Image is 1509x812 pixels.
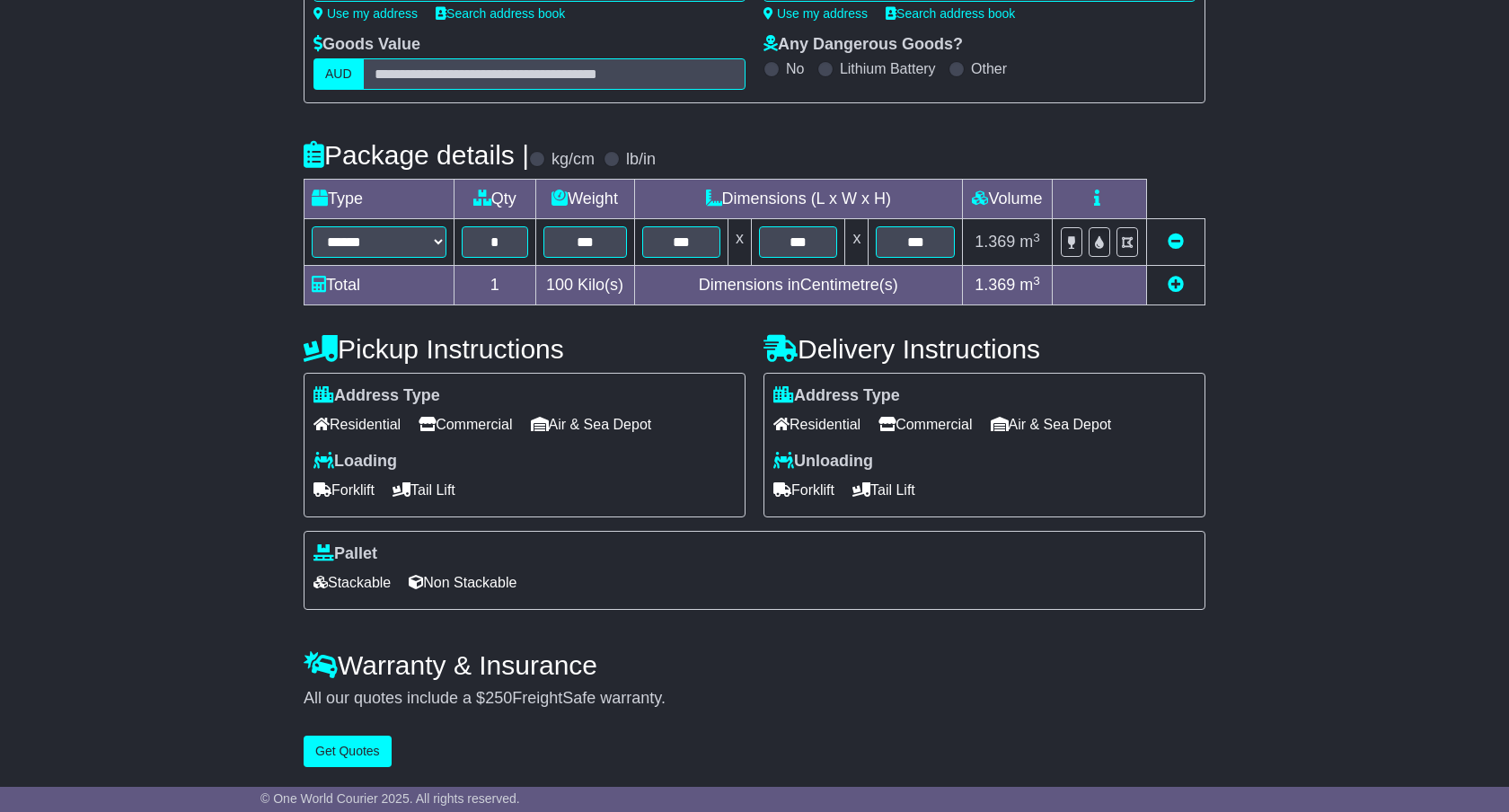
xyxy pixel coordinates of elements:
[886,6,1015,21] a: Search address book
[313,6,418,21] a: Use my address
[409,569,516,596] span: Non Stackable
[626,150,656,170] label: lb/in
[840,60,936,77] label: Lithium Battery
[763,334,1205,364] h4: Delivery Instructions
[313,452,397,472] label: Loading
[763,35,963,55] label: Any Dangerous Goods?
[634,266,962,305] td: Dimensions in Centimetre(s)
[313,569,391,596] span: Stackable
[313,58,364,90] label: AUD
[786,60,804,77] label: No
[535,266,634,305] td: Kilo(s)
[304,334,746,364] h4: Pickup Instructions
[845,219,869,266] td: x
[313,476,375,504] span: Forklift
[313,386,440,406] label: Address Type
[313,410,401,438] span: Residential
[454,180,536,219] td: Qty
[546,276,573,294] span: 100
[304,140,529,170] h4: Package details |
[304,180,454,219] td: Type
[304,650,1205,680] h4: Warranty & Insurance
[260,791,520,806] span: © One World Courier 2025. All rights reserved.
[304,689,1205,709] div: All our quotes include a $ FreightSafe warranty.
[773,386,900,406] label: Address Type
[773,410,860,438] span: Residential
[1033,274,1040,287] sup: 3
[991,410,1112,438] span: Air & Sea Depot
[975,233,1015,251] span: 1.369
[313,544,377,564] label: Pallet
[728,219,752,266] td: x
[531,410,652,438] span: Air & Sea Depot
[454,266,536,305] td: 1
[971,60,1007,77] label: Other
[313,35,420,55] label: Goods Value
[1019,233,1040,251] span: m
[634,180,962,219] td: Dimensions (L x W x H)
[304,736,392,767] button: Get Quotes
[1033,231,1040,244] sup: 3
[535,180,634,219] td: Weight
[1019,276,1040,294] span: m
[436,6,565,21] a: Search address book
[1168,276,1184,294] a: Add new item
[1168,233,1184,251] a: Remove this item
[763,6,868,21] a: Use my address
[975,276,1015,294] span: 1.369
[962,180,1052,219] td: Volume
[393,476,455,504] span: Tail Lift
[419,410,512,438] span: Commercial
[773,452,873,472] label: Unloading
[552,150,595,170] label: kg/cm
[304,266,454,305] td: Total
[485,689,512,707] span: 250
[773,476,834,504] span: Forklift
[852,476,915,504] span: Tail Lift
[878,410,972,438] span: Commercial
